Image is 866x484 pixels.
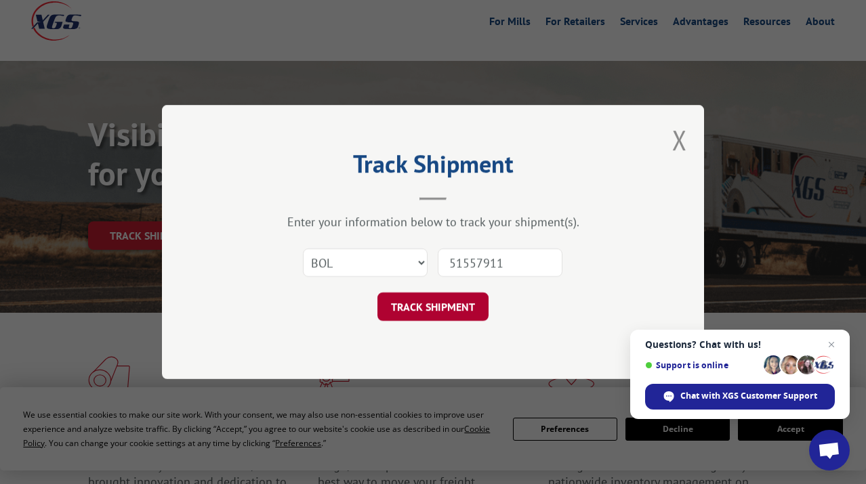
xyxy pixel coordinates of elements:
span: Questions? Chat with us! [645,339,835,350]
button: Close modal [672,122,687,158]
div: Enter your information below to track your shipment(s). [230,214,636,229]
div: Open chat [809,430,850,470]
span: Support is online [645,360,759,370]
div: Chat with XGS Customer Support [645,384,835,410]
span: Close chat [823,336,840,353]
span: Chat with XGS Customer Support [680,390,817,402]
input: Number(s) [438,248,562,277]
h2: Track Shipment [230,154,636,180]
button: TRACK SHIPMENT [377,292,489,321]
